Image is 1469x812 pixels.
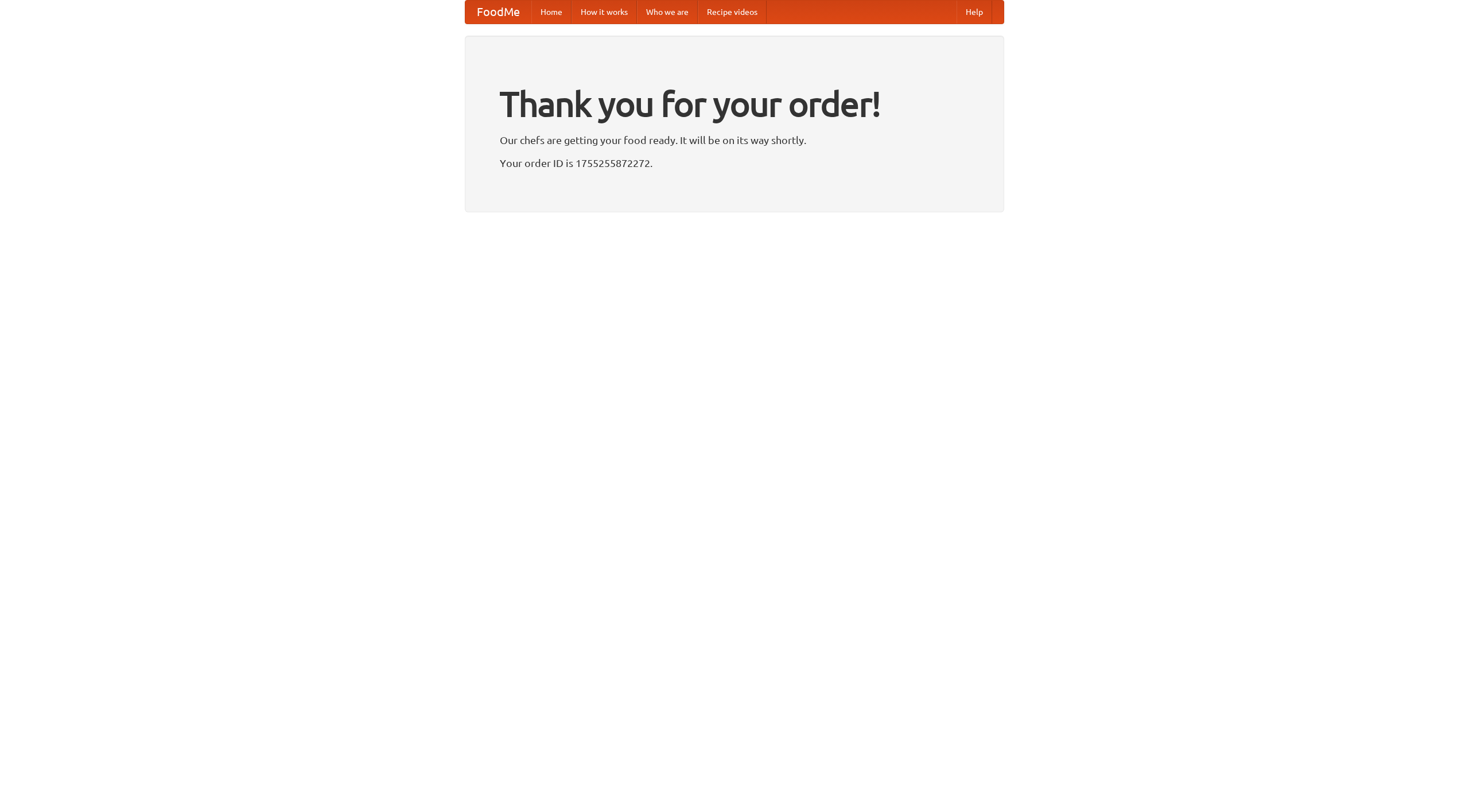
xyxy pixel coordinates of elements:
a: Help [957,1,992,24]
p: Your order ID is 1755255872272. [500,154,969,172]
a: Recipe videos [698,1,767,24]
a: FoodMe [465,1,531,24]
a: Home [531,1,572,24]
a: Who we are [637,1,698,24]
p: Our chefs are getting your food ready. It will be on its way shortly. [500,131,969,149]
h1: Thank you for your order! [500,76,969,131]
a: How it works [572,1,637,24]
